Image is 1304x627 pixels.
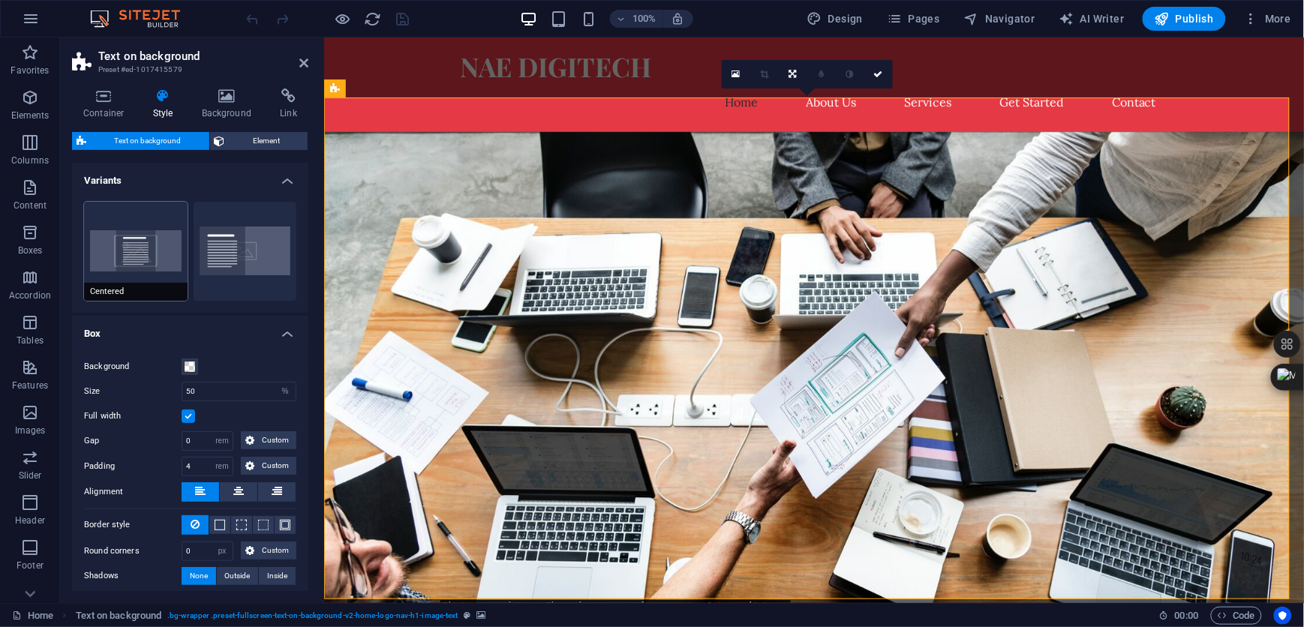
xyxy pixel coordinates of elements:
span: Publish [1155,11,1214,26]
button: Pages [881,7,945,31]
a: Or import this image [708,601,788,610]
span: Custom [259,457,292,475]
button: Custom [241,457,296,475]
p: Tables [17,334,44,346]
p: Accordion [9,289,51,301]
button: Outside [217,567,259,585]
p: Elements [11,109,50,121]
i: On resize automatically adjust zoom level to fit chosen device. [672,12,685,25]
p: Header [15,514,45,526]
label: Border style [84,516,182,534]
button: Element [210,132,308,150]
i: This element contains a background [477,611,486,619]
button: Custom [241,431,296,449]
img: Editor Logo [86,10,199,28]
span: Navigator [964,11,1035,26]
h4: Link [269,88,308,120]
a: Change orientation [779,60,807,88]
button: 100% [610,10,663,28]
label: Background [84,358,182,376]
p: Favorites [11,64,49,76]
p: Boxes [18,244,43,256]
span: Code [1218,607,1255,625]
span: More [1244,11,1291,26]
nav: breadcrumb [76,607,486,625]
a: Select files from the file manager, stock photos, or upload file(s) [722,60,750,88]
label: Size [84,387,182,395]
i: Reload page [365,10,382,28]
button: Click here to leave preview mode and continue editing [334,10,352,28]
span: Pages [887,11,939,26]
button: Inside [259,567,296,585]
p: Content [14,199,47,211]
span: Custom [259,431,292,449]
button: Usercentrics [1274,607,1292,625]
span: Centered [84,283,188,301]
span: Element [230,132,304,150]
button: reload [364,10,382,28]
span: Text on background [91,132,205,150]
div: Design (Ctrl+Alt+Y) [801,7,870,31]
label: Shadows [84,567,182,585]
a: Greyscale [836,60,864,88]
span: 00 00 [1175,607,1198,625]
label: Round corners [84,542,182,560]
a: Crop mode [750,60,779,88]
button: Centered [84,202,188,301]
button: Publish [1143,7,1226,31]
p: Features [12,379,48,391]
a: Click to cancel selection. Double-click to open Pages [12,607,53,625]
a: Blur [807,60,836,88]
span: None [190,567,208,585]
h4: Style [142,88,191,120]
h6: 100% [632,10,657,28]
label: Full width [84,407,182,425]
p: Footer [17,559,44,571]
label: Padding [84,457,182,475]
p: Slider [19,469,42,481]
p: Images [15,424,46,436]
i: This element is a customizable preset [464,611,471,619]
button: Design [801,7,870,31]
span: Custom [259,541,292,559]
button: AI Writer [1053,7,1131,31]
h4: Box [72,316,308,343]
span: Click to select. Double-click to edit [76,607,162,625]
h4: Background [191,88,269,120]
span: Outside [225,567,251,585]
button: None [182,567,216,585]
span: Inside [267,567,287,585]
label: Alignment [84,483,182,501]
span: . bg-wrapper .preset-fullscreen-text-on-background-v2-home-logo-nav-h1-image-text [167,607,458,625]
button: Code [1211,607,1262,625]
label: Gap [84,432,182,450]
span: : [1185,610,1188,621]
button: More [1238,7,1297,31]
button: Text on background [72,132,209,150]
h4: Variants [72,163,308,190]
h4: Container [72,88,142,120]
button: Navigator [958,7,1041,31]
h6: Session time [1159,607,1199,625]
div: This is an example image. Please choose your own for more options. [440,600,791,612]
h2: Text on background [98,49,308,63]
span: AI Writer [1059,11,1125,26]
button: Custom [241,541,296,559]
a: Confirm ( Ctrl ⏎ ) [864,60,893,88]
p: Columns [11,154,49,166]
span: Design [807,11,864,26]
h3: Preset #ed-1017415579 [98,63,278,76]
